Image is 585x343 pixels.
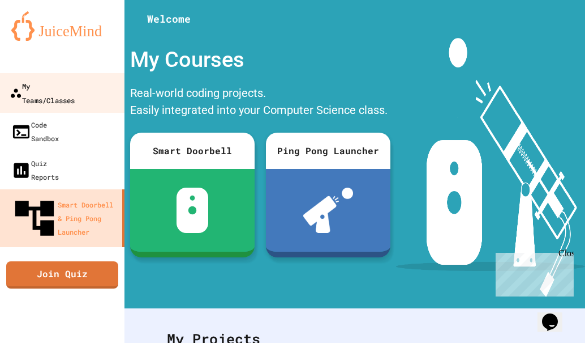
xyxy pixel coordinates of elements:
[11,195,118,242] div: Smart Doorbell & Ping Pong Launcher
[5,5,78,72] div: Chat with us now!Close
[266,133,390,169] div: Ping Pong Launcher
[6,261,118,289] a: Join Quiz
[124,82,396,124] div: Real-world coding projects. Easily integrated into your Computer Science class.
[130,133,255,169] div: Smart Doorbell
[537,298,574,332] iframe: chat widget
[491,248,574,297] iframe: chat widget
[303,188,354,233] img: ppl-with-ball.png
[124,38,396,82] div: My Courses
[396,38,585,297] img: banner-image-my-projects.png
[11,118,59,145] div: Code Sandbox
[11,11,113,41] img: logo-orange.svg
[11,156,59,184] div: Quiz Reports
[177,188,209,233] img: sdb-white.svg
[10,79,75,107] div: My Teams/Classes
